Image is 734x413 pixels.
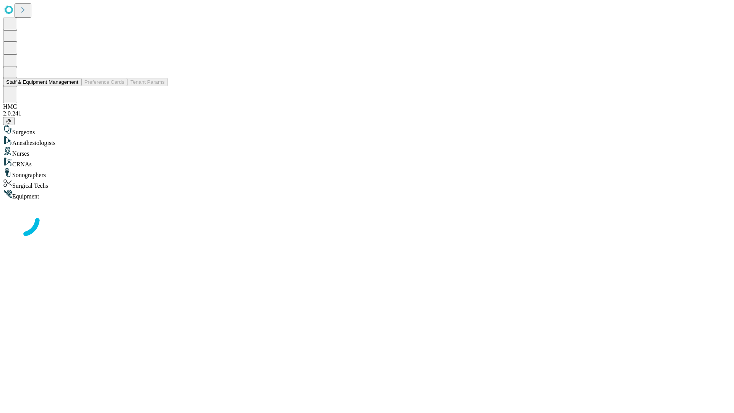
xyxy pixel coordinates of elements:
[3,168,731,179] div: Sonographers
[3,110,731,117] div: 2.0.241
[3,117,15,125] button: @
[3,146,731,157] div: Nurses
[81,78,127,86] button: Preference Cards
[3,179,731,189] div: Surgical Techs
[3,189,731,200] div: Equipment
[6,118,11,124] span: @
[3,103,731,110] div: HMC
[3,125,731,136] div: Surgeons
[3,157,731,168] div: CRNAs
[3,78,81,86] button: Staff & Equipment Management
[3,136,731,146] div: Anesthesiologists
[127,78,168,86] button: Tenant Params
